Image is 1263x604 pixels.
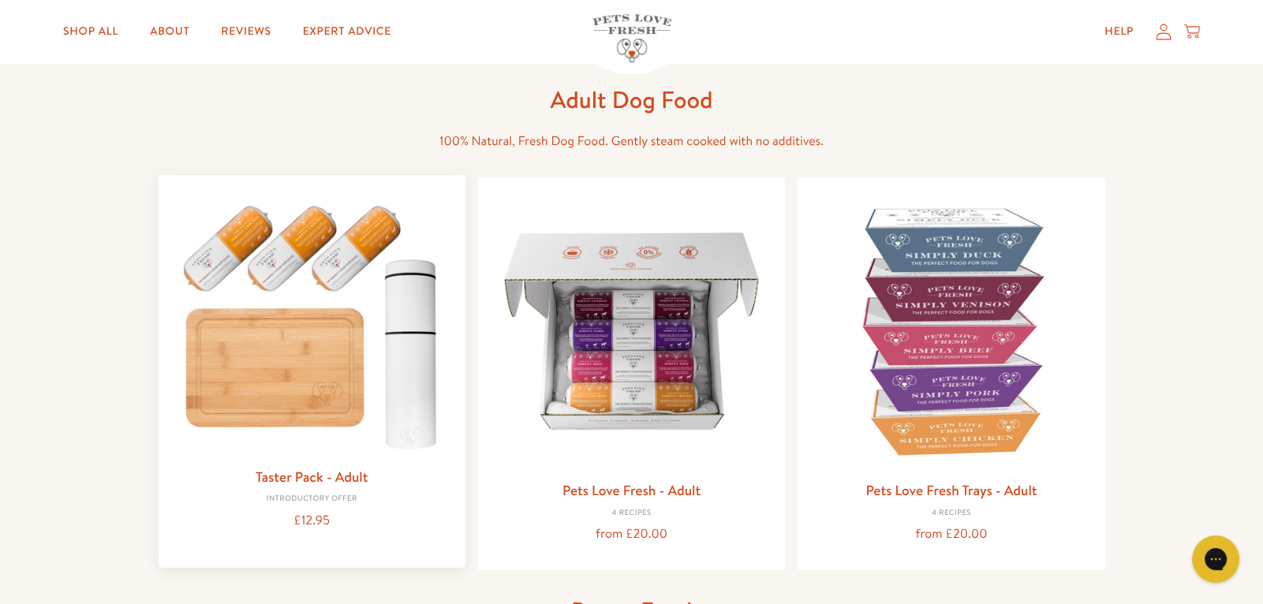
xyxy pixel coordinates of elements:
a: Pets Love Fresh Trays - Adult [865,480,1037,500]
div: from £20.00 [491,524,772,545]
a: Help [1092,16,1146,47]
div: 4 Recipes [810,509,1092,518]
img: Pets Love Fresh - Adult [491,190,772,472]
a: Taster Pack - Adult [256,467,368,487]
a: Reviews [208,16,283,47]
h1: Adult Dog Food [379,84,884,115]
a: Shop All [50,16,131,47]
img: Pets Love Fresh [592,14,671,62]
div: Introductory Offer [171,494,453,504]
img: Pets Love Fresh Trays - Adult [810,190,1092,472]
img: Taster Pack - Adult [171,188,453,458]
div: 4 Recipes [491,509,772,518]
a: Expert Advice [290,16,404,47]
span: 100% Natural, Fresh Dog Food. Gently steam cooked with no additives. [439,132,824,150]
div: from £20.00 [810,524,1092,545]
a: About [137,16,202,47]
a: Pets Love Fresh - Adult [562,480,701,500]
iframe: Gorgias live chat messenger [1184,530,1247,588]
div: £12.95 [171,510,453,531]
